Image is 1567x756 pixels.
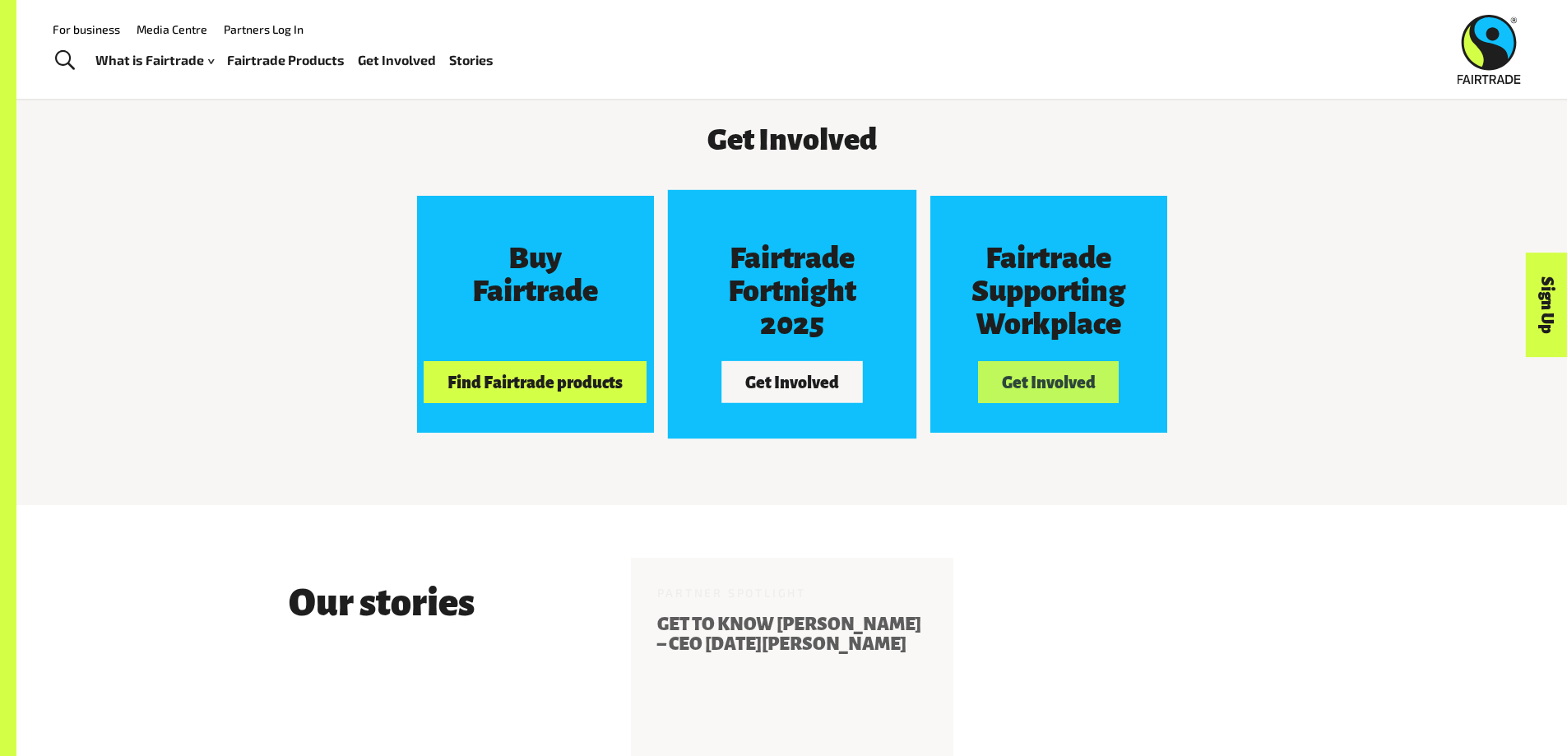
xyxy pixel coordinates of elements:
[1458,15,1521,84] img: Fairtrade Australia New Zealand logo
[978,361,1119,403] button: Get Involved
[53,22,120,36] a: For business
[358,49,436,72] a: Get Involved
[657,615,927,753] h3: Get to know [PERSON_NAME] – CEO [DATE][PERSON_NAME]
[703,242,880,341] h3: Fairtrade Fortnight 2025
[44,40,85,81] a: Toggle Search
[960,242,1138,341] h3: Fairtrade Supporting Workplace
[424,361,646,403] button: Find Fairtrade products
[224,22,304,36] a: Partners Log In
[227,49,345,72] a: Fairtrade Products
[721,361,862,402] button: Get Involved
[449,49,494,72] a: Stories
[137,22,207,36] a: Media Centre
[447,242,624,308] h3: Buy Fairtrade
[417,196,654,433] a: Buy Fairtrade Find Fairtrade products
[999,615,1269,753] h3: Why Fairtrade still matters when cocoa prices are high
[930,196,1167,433] a: Fairtrade Supporting Workplace Get Involved
[95,49,214,72] a: What is Fairtrade
[657,586,807,600] span: Partner Spotlight
[289,582,475,624] h3: Our stories
[374,123,1210,156] h3: Get Involved
[667,190,916,438] a: Fairtrade Fortnight 2025 Get Involved
[999,586,1081,600] span: Chocolate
